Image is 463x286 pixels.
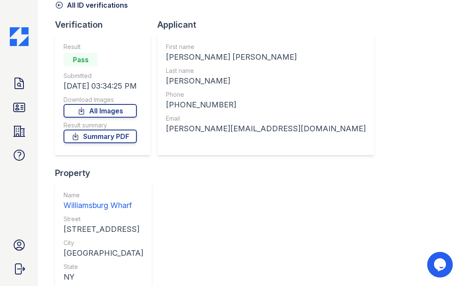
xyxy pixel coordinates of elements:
a: All Images [64,104,137,118]
div: [PHONE_NUMBER] [166,99,366,111]
div: [PERSON_NAME] [166,75,366,87]
div: Result summary [64,121,137,130]
div: [PERSON_NAME][EMAIL_ADDRESS][DOMAIN_NAME] [166,123,366,135]
iframe: chat widget [427,252,454,277]
div: First name [166,43,366,51]
div: State [64,263,143,271]
div: [DATE] 03:34:25 PM [64,80,137,92]
div: Street [64,215,143,223]
img: CE_Icon_Blue-c292c112584629df590d857e76928e9f676e5b41ef8f769ba2f05ee15b207248.png [10,27,29,46]
div: Result [64,43,137,51]
div: Pass [64,53,98,66]
a: Summary PDF [64,130,137,143]
div: Applicant [157,19,381,31]
div: Verification [55,19,157,31]
div: Property [55,167,159,179]
div: Download Images [64,95,137,104]
div: [PERSON_NAME] [PERSON_NAME] [166,51,366,63]
div: [STREET_ADDRESS] [64,223,143,235]
div: Email [166,114,366,123]
div: Williamsburg Wharf [64,199,143,211]
a: Name Williamsburg Wharf [64,191,143,211]
div: [GEOGRAPHIC_DATA] [64,247,143,259]
div: Phone [166,90,366,99]
div: City [64,239,143,247]
div: NY [64,271,143,283]
div: Name [64,191,143,199]
div: Submitted [64,72,137,80]
div: Last name [166,66,366,75]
